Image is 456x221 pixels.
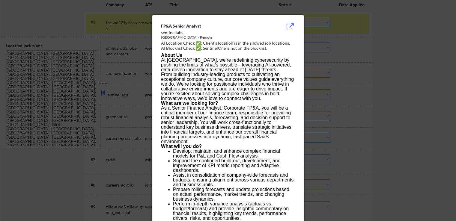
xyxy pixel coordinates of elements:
div: [GEOGRAPHIC_DATA] - Remote [161,35,265,40]
li: Assist in consolidation of company-wide forecasts and budgets, ensuring alignment across various ... [173,173,295,187]
li: Perform in-depth variance analysis (actuals vs. budget/forecast) and provide insightful commentar... [173,202,295,221]
li: Support the continued build-out, development, and improvement of KPI metric reporting and Adaptiv... [173,158,295,173]
div: AI Location Check ✅: Client's location is in the allowed job locations. [161,40,297,46]
div: sentinellabs [161,30,265,36]
div: FP&A Senior Analyst [161,23,265,29]
strong: What are we looking for? [161,101,218,106]
strong: What will you do? [161,144,202,149]
p: From building industry-leading products to cultivating an exceptional company culture, our core v... [161,72,295,101]
li: Prepare rolling forecasts and update projections based on actual performance, market trends, and ... [173,187,295,202]
p: At [GEOGRAPHIC_DATA], we’re redefining cybersecurity by pushing the limits of what’s possible—lev... [161,58,295,72]
li: Develop, maintain, and enhance complex financial models for P&L and Cash Flow analysis [173,149,295,158]
strong: About Us [161,53,182,58]
p: As a Senior Finance Analyst, Corporate FP&A, you will be a critical member of our finance team, r... [161,106,295,144]
div: AI Blocklist Check ✅: SentinelOne is not on the blocklist. [161,45,297,51]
